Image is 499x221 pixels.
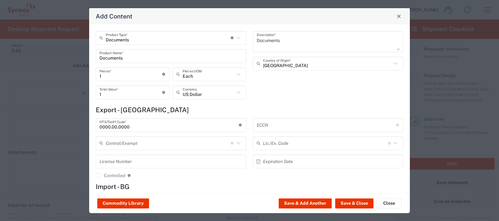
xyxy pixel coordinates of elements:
h4: Export - [GEOGRAPHIC_DATA] [96,106,403,114]
button: Save & Add Another [279,198,332,208]
button: Close [377,198,402,208]
h4: Import - BG [96,183,403,191]
label: Controlled [96,173,125,178]
button: Close [394,12,403,21]
button: Save & Close [335,198,373,208]
h4: Add Content [96,12,132,21]
button: Commodity Library [97,198,149,208]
